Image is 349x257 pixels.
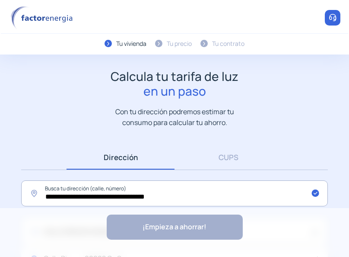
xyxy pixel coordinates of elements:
[167,39,192,48] div: Tu precio
[111,84,238,99] span: en un paso
[116,39,146,48] div: Tu vivienda
[107,106,243,128] p: Con tu dirección podremos estimar tu consumo para calcular tu ahorro.
[9,6,78,30] img: logo factor
[212,39,244,48] div: Tu contrato
[328,13,337,22] img: llamar
[67,145,174,170] a: Dirección
[174,145,282,170] a: CUPS
[111,69,238,98] h1: Calcula tu tarifa de luz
